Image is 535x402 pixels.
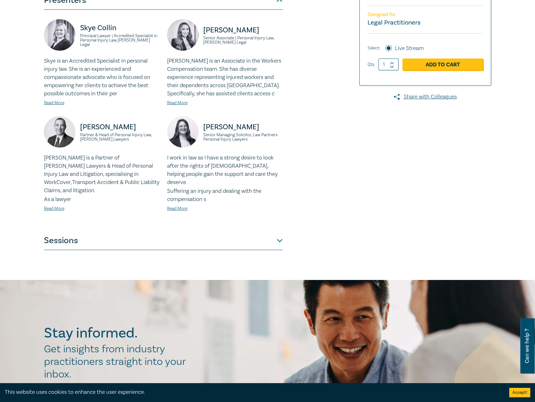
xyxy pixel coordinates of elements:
[44,206,64,211] a: Read More
[203,25,283,35] p: [PERSON_NAME]
[44,325,192,341] h2: Stay informed.
[5,388,500,396] div: This website uses cookies to enhance the user experience.
[80,133,160,142] small: Partner & Head of Personal Injury Law, [PERSON_NAME] Lawyers
[167,116,199,148] img: https://s3.ap-southeast-2.amazonaws.com/leo-cussen-store-production-content/Contacts/Ashleigh%20K...
[368,61,374,68] label: Qty
[44,19,75,51] img: https://s3.ap-southeast-2.amazonaws.com/leo-cussen-store-production-content/Contacts/Skye%20Colli...
[80,23,160,33] p: Skye Collin
[80,122,160,132] p: [PERSON_NAME]
[80,34,160,47] small: Principal Lawyer | Accredited Specialist in Personal Injury Law, [PERSON_NAME] Legal
[167,206,188,211] a: Read More
[379,59,399,70] input: 1
[402,59,483,70] a: Add to Cart
[359,93,491,101] a: Share with Colleagues
[167,187,283,204] p: Suffering an injury and dealing with the compensation s
[203,133,283,142] small: Senior Managing Solicitor, Law Partners Personal Injury Lawyers
[44,100,64,106] a: Read More
[167,100,188,106] a: Read More
[44,57,160,98] p: Skye is an Accredited Specialist in personal injury law. She is an experienced and compassionate ...
[44,116,75,148] img: https://s3.ap-southeast-2.amazonaws.com/leo-cussen-store-production-content/Contacts/John%20Karan...
[368,45,380,52] span: Select:
[524,322,530,370] span: Can we help ?
[368,12,483,18] p: Designed for
[167,57,283,98] p: [PERSON_NAME] is an Associate in the Workers Compensation team. She has diverse experience repres...
[368,19,420,27] small: Legal Practitioners
[44,195,160,204] p: As a lawyer
[395,44,424,53] label: Live Stream
[44,154,160,195] p: [PERSON_NAME] is a Partner of [PERSON_NAME] Lawyers & Head of Personal Injury Law and Litigation,...
[44,231,283,250] button: Sessions
[203,122,283,132] p: [PERSON_NAME]
[203,36,283,45] small: Senior Associate | Personal Injury Law, [PERSON_NAME] Legal
[509,388,530,397] button: Accept cookies
[167,19,199,51] img: https://s3.ap-southeast-2.amazonaws.com/leo-cussen-store-production-content/Contacts/Perin%20Must...
[44,343,192,381] h2: Get insights from industry practitioners straight into your inbox.
[167,154,283,187] p: I work in law as I have a strong desire to look after the rights of [DEMOGRAPHIC_DATA], helping p...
